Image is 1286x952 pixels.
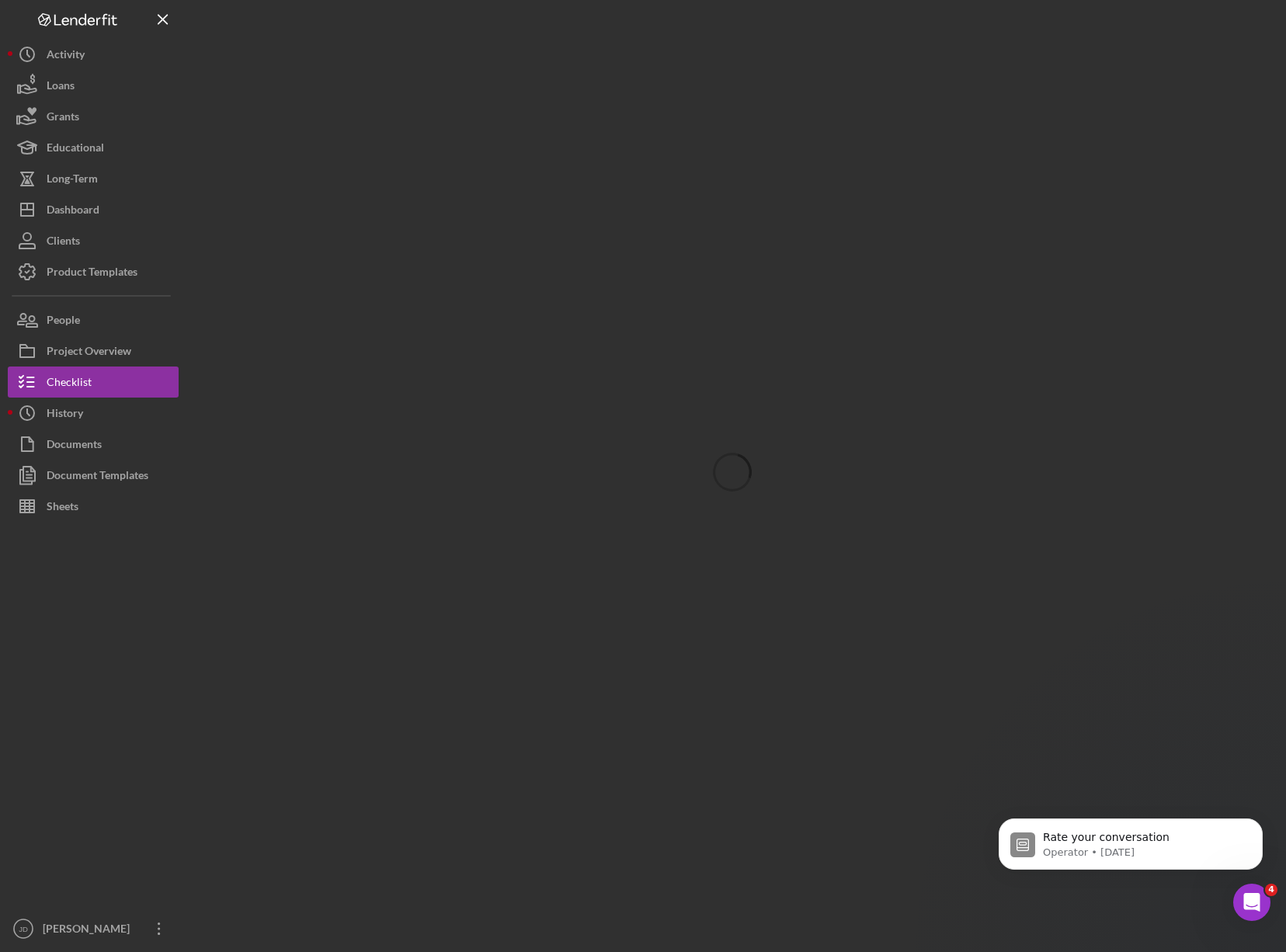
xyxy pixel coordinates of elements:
[19,925,28,933] text: JD
[47,101,79,136] div: Grants
[47,194,99,229] div: Dashboard
[47,256,137,291] div: Product Templates
[8,304,179,335] button: People
[1265,884,1277,896] span: 4
[8,225,179,256] button: Clients
[47,429,102,464] div: Documents
[8,256,179,287] button: Product Templates
[8,132,179,163] button: Educational
[47,367,92,401] div: Checklist
[8,460,179,491] button: Document Templates
[47,132,104,167] div: Educational
[8,194,179,225] button: Dashboard
[47,304,80,339] div: People
[8,39,179,70] button: Activity
[8,398,179,429] button: History
[8,367,179,398] button: Checklist
[47,39,85,74] div: Activity
[47,225,80,260] div: Clients
[8,163,179,194] button: Long-Term
[47,491,78,526] div: Sheets
[8,70,179,101] button: Loans
[8,101,179,132] button: Grants
[47,460,148,495] div: Document Templates
[1233,884,1270,921] iframe: Intercom live chat
[47,70,75,105] div: Loans
[47,398,83,433] div: History
[8,429,179,460] button: Documents
[8,491,179,522] button: Sheets
[975,786,1286,910] iframe: Intercom notifications message
[47,163,98,198] div: Long-Term
[8,913,179,944] button: JD[PERSON_NAME]
[8,335,179,367] button: Project Overview
[47,335,131,370] div: Project Overview
[39,913,140,948] div: [PERSON_NAME]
